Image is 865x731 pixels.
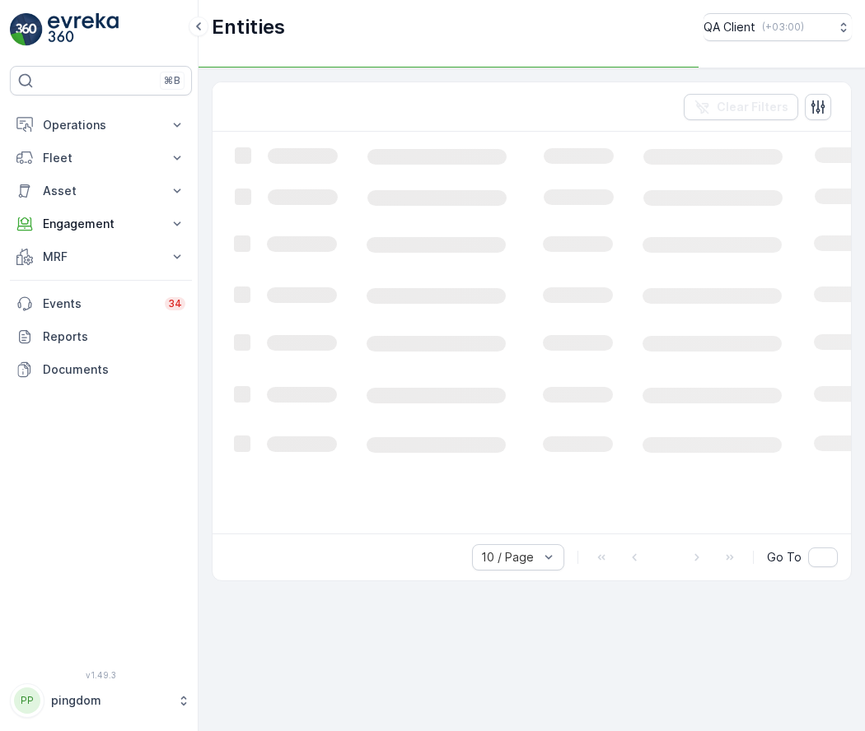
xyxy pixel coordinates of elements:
[10,353,192,386] a: Documents
[43,150,159,166] p: Fleet
[10,287,192,320] a: Events34
[43,249,159,265] p: MRF
[14,687,40,714] div: PP
[717,99,788,115] p: Clear Filters
[10,142,192,175] button: Fleet
[10,683,192,718] button: PPpingdom
[43,183,159,199] p: Asset
[762,21,804,34] p: ( +03:00 )
[10,240,192,273] button: MRF
[704,13,852,41] button: QA Client(+03:00)
[43,328,185,345] p: Reports
[51,692,169,709] p: pingdom
[10,13,43,46] img: logo
[43,361,185,378] p: Documents
[10,207,192,240] button: Engagement
[10,109,192,142] button: Operations
[10,320,192,353] a: Reports
[164,74,180,87] p: ⌘B
[10,175,192,207] button: Asset
[168,297,182,310] p: 34
[48,13,119,46] img: logo_light-DOdMpM7g.png
[704,19,755,35] p: QA Client
[43,117,159,133] p: Operations
[212,14,285,40] p: Entities
[684,94,798,120] button: Clear Filters
[10,670,192,680] span: v 1.49.3
[43,296,155,312] p: Events
[767,549,802,566] span: Go To
[43,216,159,232] p: Engagement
